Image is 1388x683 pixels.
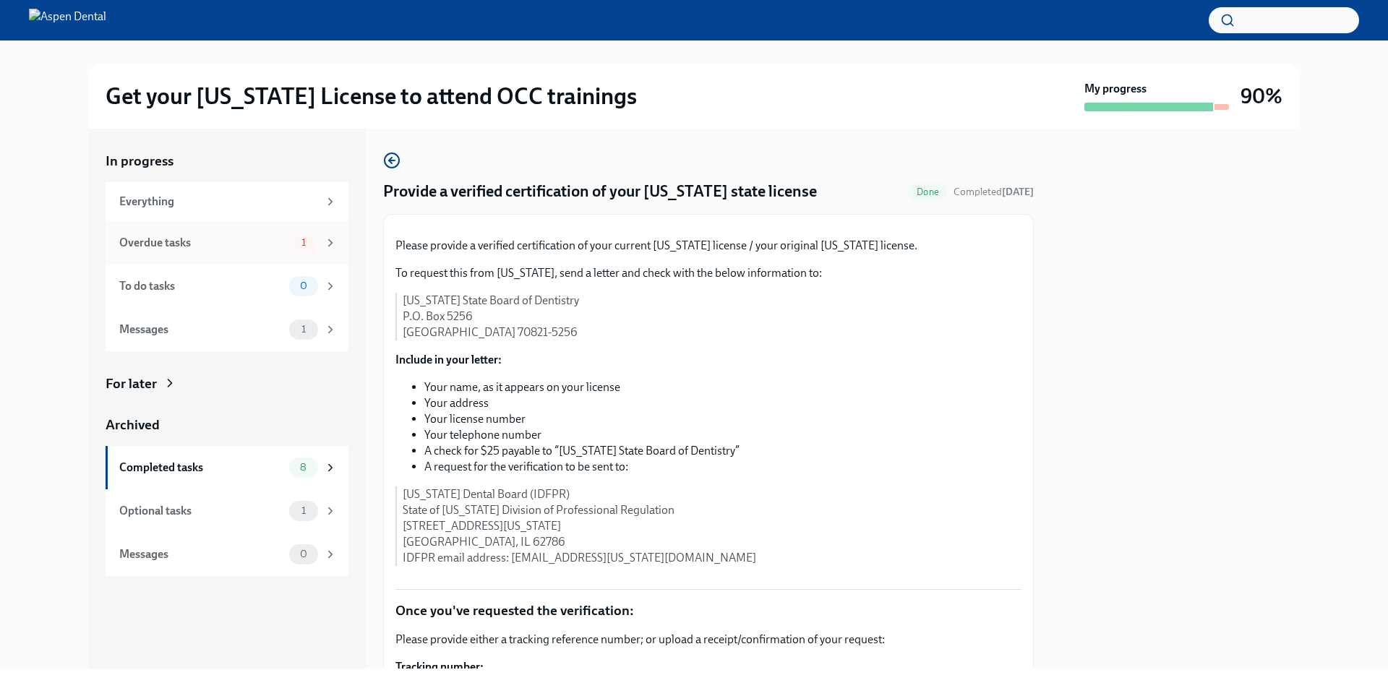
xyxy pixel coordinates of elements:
div: For later [106,374,157,393]
li: A request for the verification to be sent to: [424,459,1021,475]
span: 1 [293,324,314,335]
a: Completed tasks8 [106,446,348,489]
label: Tracking number: [395,659,1021,675]
p: To request this from [US_STATE], send a letter and check with the below information to: [395,265,1021,281]
a: Optional tasks1 [106,489,348,533]
div: Overdue tasks [119,235,283,251]
a: Everything [106,182,348,221]
p: [US_STATE] State Board of Dentistry P.O. Box 5256 [GEOGRAPHIC_DATA] 70821-5256 [403,293,1021,340]
strong: Include in your letter: [395,353,502,366]
div: Messages [119,322,283,338]
a: For later [106,374,348,393]
div: Messages [119,546,283,562]
a: To do tasks0 [106,265,348,308]
div: Completed tasks [119,460,283,476]
span: 1 [293,505,314,516]
h3: 90% [1241,83,1282,109]
strong: [DATE] [1002,186,1034,198]
a: Overdue tasks1 [106,221,348,265]
p: Please provide either a tracking reference number; or upload a receipt/confirmation of your request: [395,632,1021,648]
h4: Provide a verified certification of your [US_STATE] state license [383,181,817,202]
div: Everything [119,194,318,210]
p: Once you've requested the verification: [395,601,1021,620]
span: 8 [291,462,315,473]
p: Please provide a verified certification of your current [US_STATE] license / your original [US_ST... [395,238,1021,254]
a: In progress [106,152,348,171]
span: 0 [291,549,316,559]
div: To do tasks [119,278,283,294]
span: Done [908,186,948,197]
strong: My progress [1084,81,1147,97]
span: 1 [293,237,314,248]
a: Archived [106,416,348,434]
a: Messages0 [106,533,348,576]
span: October 8th, 2025 20:18 [954,185,1034,199]
h2: Get your [US_STATE] License to attend OCC trainings [106,82,637,111]
span: 0 [291,280,316,291]
a: Messages1 [106,308,348,351]
img: Aspen Dental [29,9,106,32]
li: Your license number [424,411,1021,427]
div: Optional tasks [119,503,283,519]
li: Your telephone number [424,427,1021,443]
p: [US_STATE] Dental Board (IDFPR) State of [US_STATE] Division of Professional Regulation [STREET_A... [403,486,1021,566]
li: Your address [424,395,1021,411]
li: A check for $25 payable to “[US_STATE] State Board of Dentistry” [424,443,1021,459]
span: Completed [954,186,1034,198]
li: Your name, as it appears on your license [424,379,1021,395]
